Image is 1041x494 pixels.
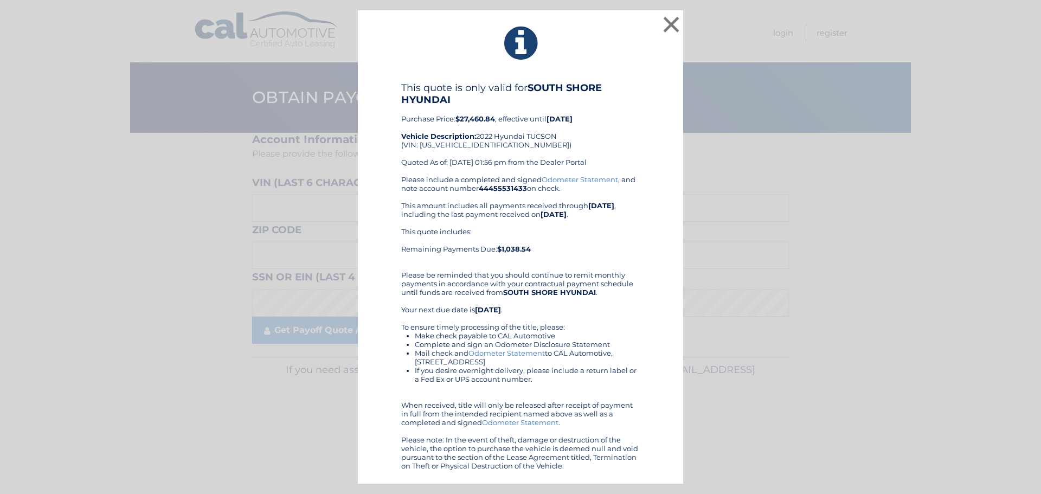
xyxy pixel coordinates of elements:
[468,349,545,357] a: Odometer Statement
[401,132,476,140] strong: Vehicle Description:
[401,175,640,470] div: Please include a completed and signed , and note account number on check. This amount includes al...
[547,114,573,123] b: [DATE]
[475,305,501,314] b: [DATE]
[415,366,640,383] li: If you desire overnight delivery, please include a return label or a Fed Ex or UPS account number.
[415,331,640,340] li: Make check payable to CAL Automotive
[415,349,640,366] li: Mail check and to CAL Automotive, [STREET_ADDRESS]
[401,227,640,262] div: This quote includes: Remaining Payments Due:
[401,82,640,106] h4: This quote is only valid for
[497,245,531,253] b: $1,038.54
[479,184,527,193] b: 44455531433
[482,418,558,427] a: Odometer Statement
[542,175,618,184] a: Odometer Statement
[541,210,567,219] b: [DATE]
[660,14,682,35] button: ×
[401,82,602,106] b: SOUTH SHORE HYUNDAI
[503,288,596,297] b: SOUTH SHORE HYUNDAI
[401,82,640,175] div: Purchase Price: , effective until 2022 Hyundai TUCSON (VIN: [US_VEHICLE_IDENTIFICATION_NUMBER]) Q...
[415,340,640,349] li: Complete and sign an Odometer Disclosure Statement
[455,114,495,123] b: $27,460.84
[588,201,614,210] b: [DATE]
